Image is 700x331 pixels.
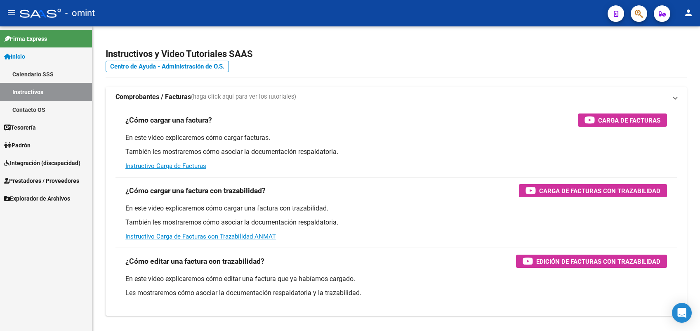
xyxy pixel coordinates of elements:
[539,186,660,196] span: Carga de Facturas con Trazabilidad
[536,256,660,267] span: Edición de Facturas con Trazabilidad
[125,133,667,142] p: En este video explicaremos cómo cargar facturas.
[4,123,36,132] span: Tesorería
[672,303,692,323] div: Open Intercom Messenger
[598,115,660,125] span: Carga de Facturas
[4,176,79,185] span: Prestadores / Proveedores
[519,184,667,197] button: Carga de Facturas con Trazabilidad
[125,185,266,196] h3: ¿Cómo cargar una factura con trazabilidad?
[7,8,16,18] mat-icon: menu
[125,233,276,240] a: Instructivo Carga de Facturas con Trazabilidad ANMAT
[65,4,95,22] span: - omint
[191,92,296,102] span: (haga click aquí para ver los tutoriales)
[106,46,687,62] h2: Instructivos y Video Tutoriales SAAS
[125,218,667,227] p: También les mostraremos cómo asociar la documentación respaldatoria.
[4,52,25,61] span: Inicio
[684,8,693,18] mat-icon: person
[4,158,80,168] span: Integración (discapacidad)
[125,288,667,298] p: Les mostraremos cómo asociar la documentación respaldatoria y la trazabilidad.
[106,61,229,72] a: Centro de Ayuda - Administración de O.S.
[125,204,667,213] p: En este video explicaremos cómo cargar una factura con trazabilidad.
[106,87,687,107] mat-expansion-panel-header: Comprobantes / Facturas(haga click aquí para ver los tutoriales)
[4,194,70,203] span: Explorador de Archivos
[4,141,31,150] span: Padrón
[125,114,212,126] h3: ¿Cómo cargar una factura?
[115,92,191,102] strong: Comprobantes / Facturas
[125,274,667,284] p: En este video explicaremos cómo editar una factura que ya habíamos cargado.
[125,147,667,156] p: También les mostraremos cómo asociar la documentación respaldatoria.
[125,162,206,170] a: Instructivo Carga de Facturas
[516,255,667,268] button: Edición de Facturas con Trazabilidad
[125,255,264,267] h3: ¿Cómo editar una factura con trazabilidad?
[578,113,667,127] button: Carga de Facturas
[4,34,47,43] span: Firma Express
[106,107,687,316] div: Comprobantes / Facturas(haga click aquí para ver los tutoriales)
